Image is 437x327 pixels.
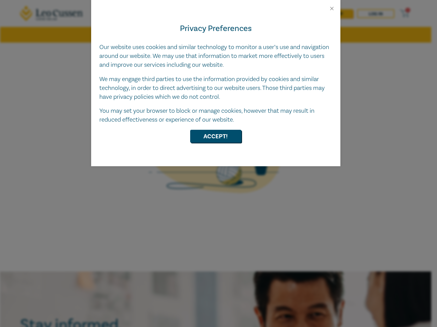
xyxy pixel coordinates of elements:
h4: Privacy Preferences [99,22,332,35]
p: Our website uses cookies and similar technology to monitor a user’s use and navigation around our... [99,43,332,69]
p: We may engage third parties to use the information provided by cookies and similar technology, in... [99,75,332,102]
p: You may set your browser to block or manage cookies, however that may result in reduced effective... [99,107,332,124]
button: Close [329,5,335,12]
button: Accept! [190,130,241,143]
